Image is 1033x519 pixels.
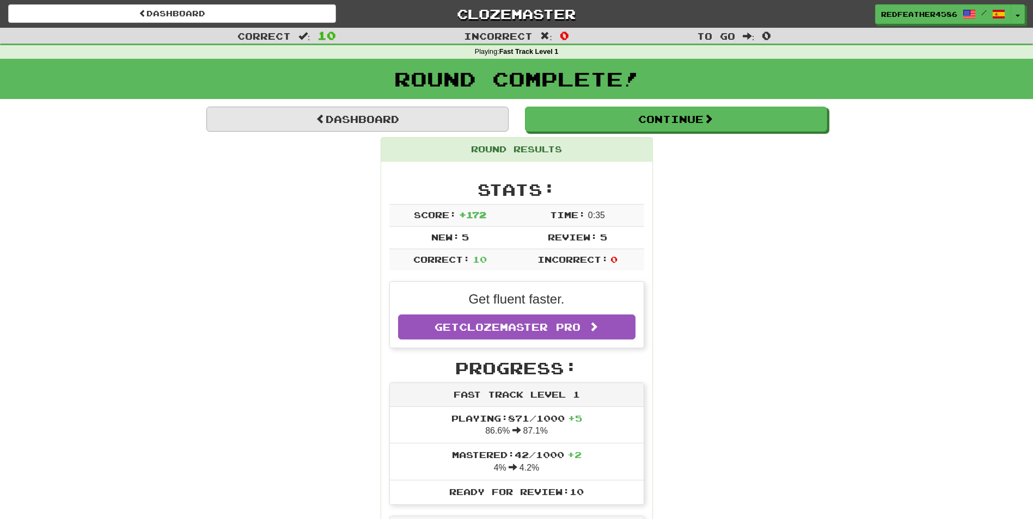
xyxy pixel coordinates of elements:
span: : [540,32,552,41]
span: 5 [462,232,469,242]
span: New: [431,232,460,242]
span: Time: [550,209,585,220]
span: Mastered: 42 / 1000 [452,449,582,460]
span: To go [697,30,735,41]
button: Continue [525,107,827,132]
h1: Round Complete! [4,68,1029,90]
span: Ready for Review: 10 [449,486,584,497]
span: + 2 [567,449,582,460]
div: Round Results [381,138,652,162]
span: Review: [548,232,597,242]
span: + 172 [459,209,486,220]
span: Correct: [413,254,470,264]
span: Score: [414,209,456,220]
span: 0 [560,29,569,42]
span: 10 [317,29,336,42]
span: Clozemaster Pro [459,321,580,333]
span: 0 [610,254,618,264]
span: : [298,32,310,41]
span: Playing: 871 / 1000 [451,413,582,423]
span: RedFeather4586 [881,9,957,19]
a: Dashboard [206,107,509,132]
li: 86.6% 87.1% [390,407,644,444]
span: Incorrect: [537,254,608,264]
span: 5 [600,232,607,242]
h2: Progress: [389,359,644,377]
span: Correct [237,30,291,41]
span: Incorrect [464,30,533,41]
h2: Stats: [389,181,644,199]
strong: Fast Track Level 1 [499,48,559,55]
span: 10 [473,254,487,264]
span: 0 : 35 [588,211,605,220]
a: RedFeather4586 / [875,4,1011,24]
p: Get fluent faster. [398,290,635,308]
span: / [981,9,987,16]
span: : [743,32,755,41]
span: + 5 [568,413,582,423]
div: Fast Track Level 1 [390,383,644,407]
a: GetClozemaster Pro [398,314,635,339]
li: 4% 4.2% [390,443,644,480]
span: 0 [762,29,771,42]
a: Dashboard [8,4,336,23]
a: Clozemaster [352,4,680,23]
